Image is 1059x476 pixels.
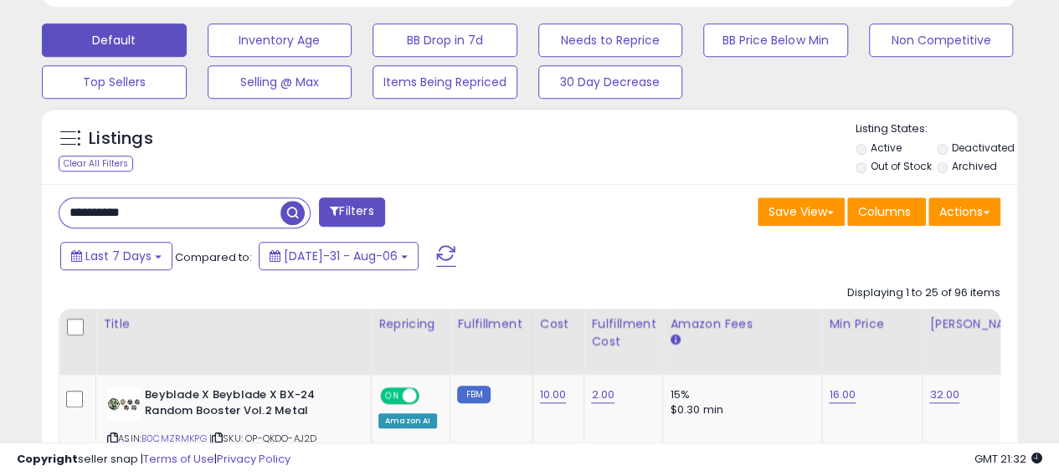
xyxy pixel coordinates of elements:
div: Amazon AI [378,413,437,428]
div: Title [103,315,364,333]
button: 30 Day Decrease [538,65,683,99]
button: Selling @ Max [208,65,352,99]
div: Clear All Filters [59,156,133,171]
h5: Listings [89,127,153,151]
span: OFF [417,389,444,403]
strong: Copyright [17,451,78,467]
b: Beyblade X Beyblade X BX-24 Random Booster Vol.2 Metal [145,387,348,422]
span: 2025-08-14 21:32 GMT [974,451,1042,467]
div: Amazon Fees [670,315,815,333]
label: Out of Stock [870,159,931,173]
button: Last 7 Days [60,242,172,270]
button: Columns [847,197,926,226]
small: Amazon Fees. [670,333,680,348]
img: 410f9mEsauL._SL40_.jpg [107,387,141,421]
a: 10.00 [540,386,567,403]
button: Items Being Repriced [373,65,517,99]
span: Compared to: [175,249,252,265]
div: $0.30 min [670,402,809,417]
button: Non Competitive [869,23,1014,57]
a: 16.00 [829,386,856,403]
a: 32.00 [929,386,959,403]
span: [DATE]-31 - Aug-06 [284,248,398,264]
span: Last 7 Days [85,248,152,264]
a: 2.00 [591,386,614,403]
div: Cost [540,315,578,333]
div: Fulfillment [457,315,525,333]
a: Terms of Use [143,451,214,467]
div: [PERSON_NAME] [929,315,1029,333]
button: BB Price Below Min [703,23,848,57]
div: Displaying 1 to 25 of 96 items [847,285,1000,301]
div: seller snap | | [17,452,290,468]
button: Actions [928,197,1000,226]
label: Archived [952,159,997,173]
button: Filters [319,197,384,227]
label: Active [870,141,901,155]
small: FBM [457,386,490,403]
button: Save View [758,197,845,226]
p: Listing States: [856,121,1017,137]
button: Inventory Age [208,23,352,57]
div: ASIN: [107,387,358,465]
div: Fulfillment Cost [591,315,655,351]
div: Min Price [829,315,915,333]
button: Needs to Reprice [538,23,683,57]
div: Repricing [378,315,443,333]
div: 15% [670,387,809,402]
label: Deactivated [952,141,1015,155]
button: [DATE]-31 - Aug-06 [259,242,419,270]
button: BB Drop in 7d [373,23,517,57]
span: ON [382,389,403,403]
button: Default [42,23,187,57]
span: Columns [858,203,911,220]
button: Top Sellers [42,65,187,99]
a: Privacy Policy [217,451,290,467]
